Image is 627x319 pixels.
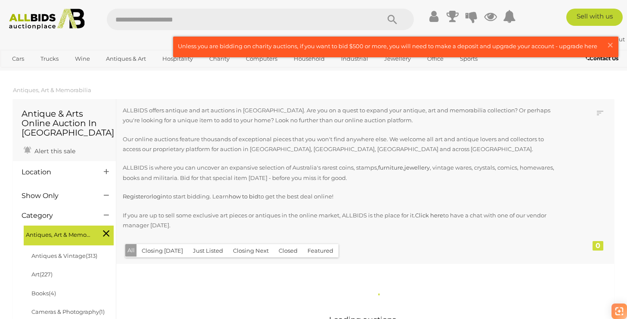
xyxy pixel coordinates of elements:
p: ALLBIDS is where you can uncover an expansive selection of Australia's rarest coins, stamps, , , ... [123,163,561,183]
a: Cameras & Photography(1) [31,308,105,315]
button: Search [371,9,414,30]
a: Art(227) [31,271,53,278]
button: Just Listed [188,244,228,257]
a: Computers [240,52,283,66]
a: Wine [69,52,96,66]
a: Antiques & Vintage(313) [31,252,97,259]
a: how to bid [229,193,258,200]
b: Contact Us [586,55,618,62]
button: Closing Next [228,244,274,257]
a: Click here [415,212,443,219]
p: ALLBIDS offers antique and art auctions in [GEOGRAPHIC_DATA]. Are you on a quest to expand your a... [123,105,561,126]
a: Register [123,193,146,200]
p: Our online auctions feature thousands of exceptional pieces that you won't find anywhere else. We... [123,134,561,155]
a: Jewellery [379,52,416,66]
h1: Antique & Arts Online Auction In [GEOGRAPHIC_DATA] [22,109,107,137]
a: login [152,193,166,200]
div: 0 [593,241,603,251]
button: Featured [302,244,338,257]
button: Closing [DATE] [137,244,188,257]
a: Household [288,52,330,66]
span: (1) [99,308,105,315]
a: [GEOGRAPHIC_DATA] [6,66,79,80]
span: × [606,37,614,53]
span: | [597,36,599,43]
span: (313) [86,252,97,259]
a: Cars [6,52,30,66]
button: Closed [273,244,303,257]
a: Books(4) [31,290,56,297]
a: jewellery [404,164,430,171]
p: If you are up to sell some exclusive art pieces or antiques in the online market, ALLBIDS is the ... [123,211,561,231]
a: naymee [567,36,597,43]
a: Sign Out [600,36,625,43]
a: Contact Us [586,54,621,63]
h4: Category [22,212,91,220]
span: Alert this sale [32,147,75,155]
h4: Location [22,168,91,176]
a: Charity [204,52,235,66]
span: (4) [49,290,56,297]
a: Trucks [35,52,64,66]
a: Antiques, Art & Memorabilia [13,87,91,93]
h4: Show Only [22,192,91,200]
a: Antiques & Art [100,52,152,66]
img: Allbids.com.au [5,9,89,30]
p: or to start bidding. Learn to get the best deal online! [123,192,561,201]
span: Antiques, Art & Memorabilia [26,228,90,240]
span: (227) [40,271,53,278]
a: Industrial [335,52,374,66]
a: furniture [378,164,403,171]
a: Alert this sale [22,144,78,157]
a: Sell with us [566,9,623,26]
a: Hospitality [157,52,199,66]
a: Sports [454,52,483,66]
strong: naymee [567,36,596,43]
button: All [125,244,137,257]
a: Office [422,52,449,66]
